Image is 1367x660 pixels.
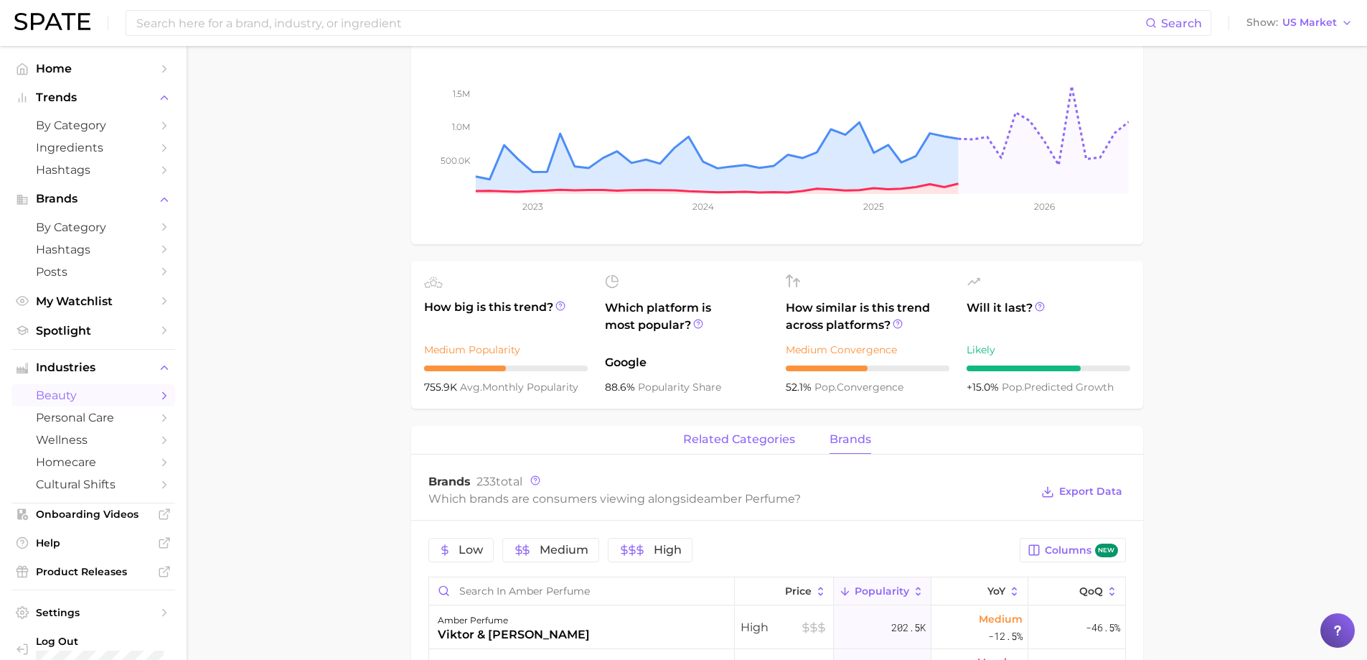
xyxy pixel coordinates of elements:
[36,192,151,205] span: Brands
[741,619,827,636] span: High
[834,577,931,605] button: Popularity
[36,565,151,578] span: Product Releases
[11,429,175,451] a: wellness
[11,503,175,525] a: Onboarding Videos
[1095,544,1118,557] span: new
[36,508,151,521] span: Onboarding Videos
[814,381,837,394] abbr: popularity index
[605,354,769,371] span: Google
[522,201,542,212] tspan: 2023
[11,188,175,210] button: Brands
[1243,14,1356,32] button: ShowUS Market
[36,141,151,154] span: Ingredients
[786,299,949,334] span: How similar is this trend across platforms?
[36,118,151,132] span: by Category
[931,577,1028,605] button: YoY
[438,612,590,629] div: amber perfume
[424,381,460,394] span: 755.9k
[135,11,1145,35] input: Search here for a brand, industry, or ingredient
[1045,544,1117,557] span: Columns
[11,290,175,312] a: My Watchlist
[967,381,1002,394] span: +15.0%
[683,433,795,446] span: related categories
[1020,538,1125,562] button: Columnsnew
[11,57,175,80] a: Home
[476,475,522,488] span: total
[428,489,1031,508] div: Which brands are consumers viewing alongside ?
[11,136,175,159] a: Ingredients
[11,406,175,429] a: personal care
[1033,201,1054,212] tspan: 2026
[1086,619,1120,636] span: -46.5%
[36,91,151,104] span: Trends
[438,626,590,643] div: viktor & [PERSON_NAME]
[704,492,794,506] span: amber perfume
[36,433,151,447] span: wellness
[1246,19,1278,27] span: Show
[1112,36,1129,47] span: YoY
[11,451,175,473] a: homecare
[11,532,175,554] a: Help
[11,238,175,261] a: Hashtags
[36,163,151,177] span: Hashtags
[36,294,151,308] span: My Watchlist
[11,384,175,406] a: beauty
[979,610,1023,628] span: Medium
[36,455,151,469] span: homecare
[638,381,721,394] span: popularity share
[11,114,175,136] a: by Category
[786,381,814,394] span: 52.1%
[11,602,175,623] a: Settings
[14,13,90,30] img: SPATE
[605,299,769,347] span: Which platform is most popular?
[814,381,903,394] span: convergence
[460,381,578,394] span: monthly popularity
[476,475,496,488] span: 233
[786,366,949,371] div: 5 / 10
[1079,585,1103,597] span: QoQ
[428,475,471,488] span: Brands
[36,62,151,75] span: Home
[429,606,1125,649] button: amber perfumeviktor & [PERSON_NAME]High202.5kMedium-12.5%-46.5%
[36,243,151,256] span: Hashtags
[36,411,151,424] span: personal care
[11,473,175,496] a: cultural shifts
[863,201,884,212] tspan: 2025
[692,201,713,212] tspan: 2024
[11,561,175,582] a: Product Releases
[459,544,483,556] span: Low
[36,635,197,648] span: Log Out
[1038,482,1125,502] button: Export Data
[11,87,175,108] button: Trends
[424,366,588,371] div: 5 / 10
[967,341,1130,358] div: Likely
[11,357,175,378] button: Industries
[654,544,682,556] span: High
[460,381,482,394] abbr: average
[424,299,588,334] span: How big is this trend?
[987,585,1005,597] span: YoY
[988,628,1023,645] span: -12.5%
[1028,577,1125,605] button: QoQ
[735,577,834,605] button: Price
[891,619,926,636] span: 202.5k
[429,577,734,605] input: Search in amber perfume
[1282,19,1337,27] span: US Market
[605,381,638,394] span: 88.6%
[785,585,812,597] span: Price
[424,341,588,358] div: Medium Popularity
[1002,381,1024,394] abbr: popularity index
[11,159,175,181] a: Hashtags
[36,220,151,234] span: by Category
[786,341,949,358] div: Medium Convergence
[36,478,151,491] span: cultural shifts
[11,320,175,342] a: Spotlight
[36,389,151,402] span: beauty
[36,265,151,279] span: Posts
[830,433,871,446] span: brands
[36,606,151,619] span: Settings
[11,261,175,283] a: Posts
[967,299,1130,334] span: Will it last?
[36,361,151,374] span: Industries
[11,216,175,238] a: by Category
